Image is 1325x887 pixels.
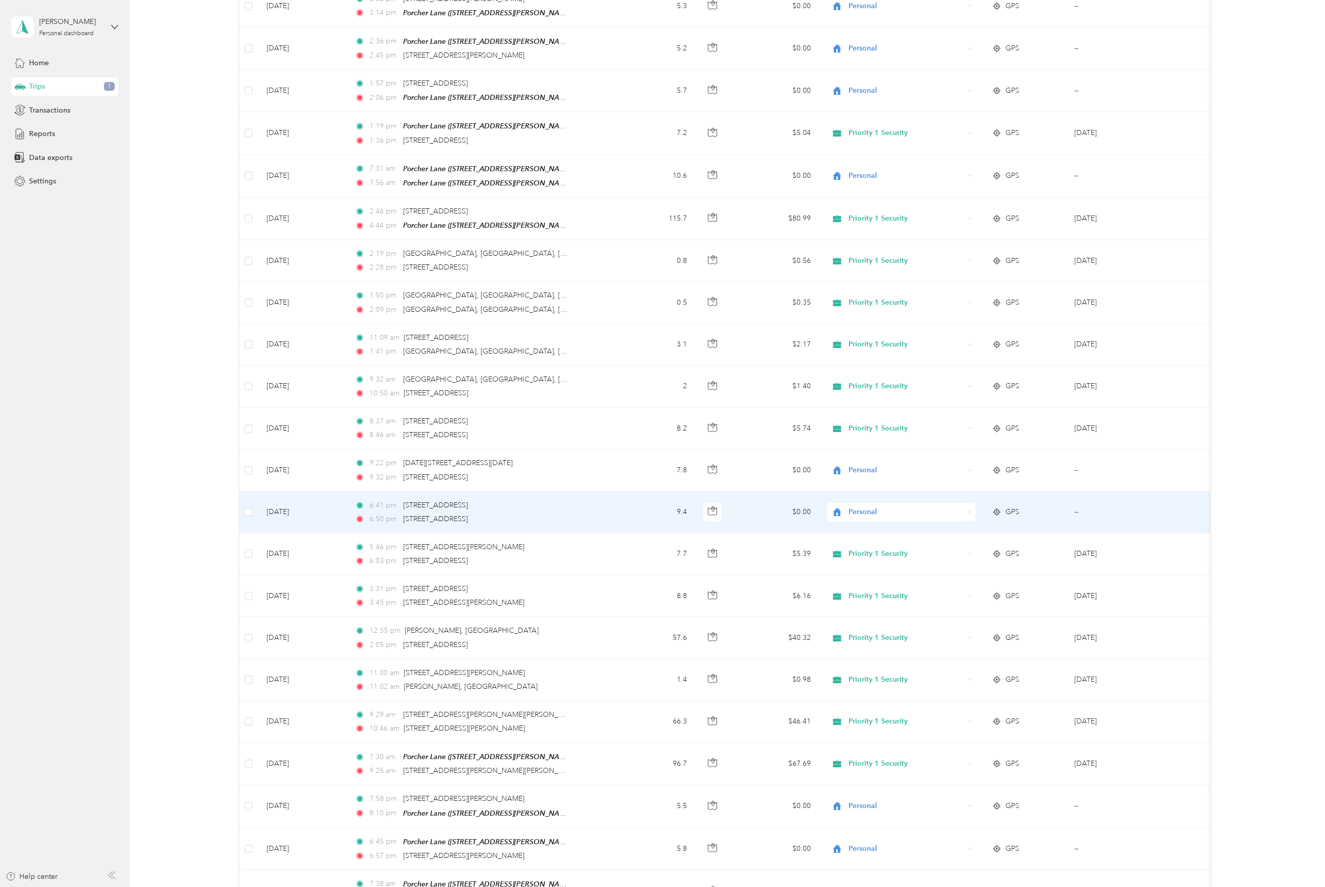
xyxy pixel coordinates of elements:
[403,79,468,88] span: [STREET_ADDRESS]
[369,7,399,18] span: 3:14 pm
[849,843,964,854] span: Personal
[258,28,347,70] td: [DATE]
[403,640,468,649] span: [STREET_ADDRESS]
[403,809,631,818] span: Porcher Lane ([STREET_ADDRESS][PERSON_NAME][PERSON_NAME])
[849,423,964,434] span: Priority 1 Security
[403,766,581,775] span: [STREET_ADDRESS][PERSON_NAME][PERSON_NAME]
[1005,465,1019,476] span: GPS
[736,324,819,366] td: $2.17
[618,198,696,240] td: 115.7
[618,575,696,617] td: 8.8
[403,556,468,565] span: [STREET_ADDRESS]
[369,429,399,441] span: 8:46 am
[258,366,347,408] td: [DATE]
[258,449,347,491] td: [DATE]
[404,668,525,677] span: [STREET_ADDRESS][PERSON_NAME]
[1066,659,1173,701] td: Aug 2025
[849,548,964,559] span: Priority 1 Security
[736,828,819,870] td: $0.00
[403,9,631,17] span: Porcher Lane ([STREET_ADDRESS][PERSON_NAME][PERSON_NAME])
[849,297,964,308] span: Priority 1 Security
[618,282,696,324] td: 0.5
[736,112,819,154] td: $5.04
[403,347,631,356] span: [GEOGRAPHIC_DATA], [GEOGRAPHIC_DATA], [GEOGRAPHIC_DATA]
[618,617,696,659] td: 57.6
[369,500,399,511] span: 6:41 pm
[1005,127,1019,139] span: GPS
[1005,674,1019,685] span: GPS
[1268,830,1325,887] iframe: Everlance-gr Chat Button Frame
[405,626,539,635] span: [PERSON_NAME], [GEOGRAPHIC_DATA]
[618,743,696,785] td: 96.7
[403,165,631,173] span: Porcher Lane ([STREET_ADDRESS][PERSON_NAME][PERSON_NAME])
[1066,408,1173,449] td: Aug 2025
[849,381,964,392] span: Priority 1 Security
[369,163,399,174] span: 7:31 am
[1066,155,1173,198] td: --
[618,828,696,870] td: 5.8
[1066,112,1173,154] td: Aug 2025
[369,121,399,132] span: 1:19 pm
[618,701,696,743] td: 66.3
[258,112,347,154] td: [DATE]
[369,262,399,273] span: 2:28 pm
[258,828,347,870] td: [DATE]
[849,170,964,181] span: Personal
[104,82,115,91] span: 1
[404,333,468,342] span: [STREET_ADDRESS]
[618,70,696,112] td: 5.7
[1005,381,1019,392] span: GPS
[1066,240,1173,282] td: Aug 2025
[403,122,631,130] span: Porcher Lane ([STREET_ADDRESS][PERSON_NAME][PERSON_NAME])
[849,590,964,602] span: Priority 1 Security
[1066,785,1173,827] td: --
[403,543,524,551] span: [STREET_ADDRESS][PERSON_NAME]
[369,808,399,819] span: 8:10 pm
[849,758,964,769] span: Priority 1 Security
[849,1,964,12] span: Personal
[369,78,399,89] span: 1:57 pm
[369,681,400,692] span: 11:02 am
[849,213,964,224] span: Priority 1 Security
[736,785,819,827] td: $0.00
[1005,297,1019,308] span: GPS
[29,152,72,163] span: Data exports
[403,851,524,860] span: [STREET_ADDRESS][PERSON_NAME]
[403,291,631,300] span: [GEOGRAPHIC_DATA], [GEOGRAPHIC_DATA], [GEOGRAPHIC_DATA]
[1066,282,1173,324] td: Aug 2025
[618,408,696,449] td: 8.2
[369,332,400,343] span: 11:09 am
[258,70,347,112] td: [DATE]
[1066,575,1173,617] td: Aug 2025
[29,58,49,68] span: Home
[403,375,631,384] span: [GEOGRAPHIC_DATA], [GEOGRAPHIC_DATA], [GEOGRAPHIC_DATA]
[369,542,399,553] span: 5:46 pm
[403,221,631,230] span: Porcher Lane ([STREET_ADDRESS][PERSON_NAME][PERSON_NAME])
[369,290,399,301] span: 1:50 pm
[736,575,819,617] td: $6.16
[29,176,56,186] span: Settings
[736,743,819,785] td: $67.69
[369,625,401,636] span: 12:55 pm
[1066,28,1173,70] td: --
[618,155,696,198] td: 10.6
[1005,339,1019,350] span: GPS
[849,339,964,350] span: Priority 1 Security
[618,28,696,70] td: 5.2
[736,155,819,198] td: $0.00
[6,871,58,882] button: Help center
[1005,800,1019,812] span: GPS
[258,617,347,659] td: [DATE]
[369,92,399,103] span: 2:06 pm
[736,492,819,533] td: $0.00
[736,533,819,575] td: $5.39
[1005,758,1019,769] span: GPS
[736,701,819,743] td: $46.41
[1066,828,1173,870] td: --
[618,324,696,366] td: 3.1
[403,710,581,719] span: [STREET_ADDRESS][PERSON_NAME][PERSON_NAME]
[369,850,399,862] span: 6:57 pm
[369,388,400,399] span: 10:50 am
[1066,449,1173,491] td: --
